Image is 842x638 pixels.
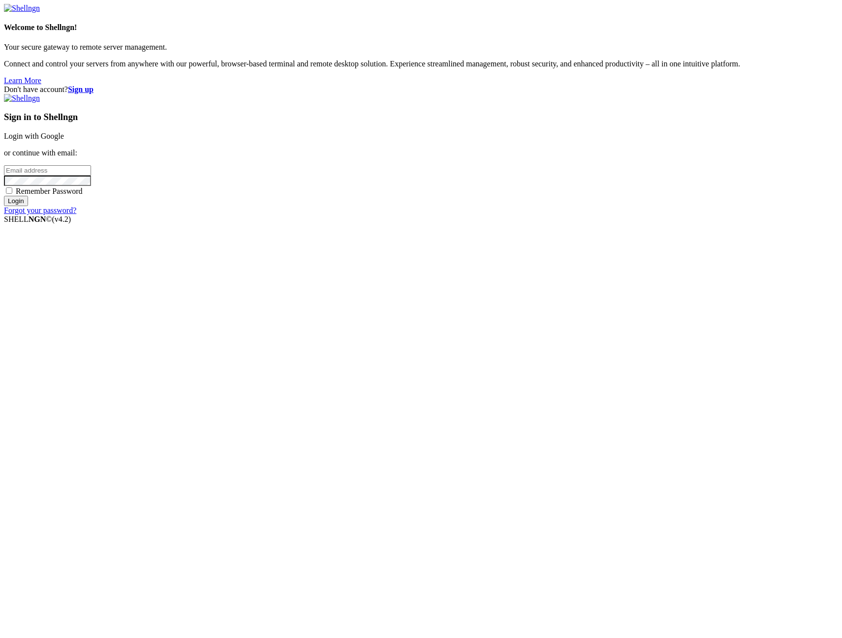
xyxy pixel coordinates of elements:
input: Email address [4,165,91,176]
a: Learn More [4,76,41,85]
input: Remember Password [6,187,12,194]
span: SHELL © [4,215,71,223]
div: Don't have account? [4,85,838,94]
h4: Welcome to Shellngn! [4,23,838,32]
img: Shellngn [4,94,40,103]
a: Login with Google [4,132,64,140]
h3: Sign in to Shellngn [4,112,838,122]
span: Remember Password [16,187,83,195]
span: 4.2.0 [52,215,71,223]
input: Login [4,196,28,206]
a: Sign up [68,85,94,93]
b: NGN [29,215,46,223]
p: Connect and control your servers from anywhere with our powerful, browser-based terminal and remo... [4,60,838,68]
p: Your secure gateway to remote server management. [4,43,838,52]
img: Shellngn [4,4,40,13]
p: or continue with email: [4,149,838,157]
a: Forgot your password? [4,206,76,214]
